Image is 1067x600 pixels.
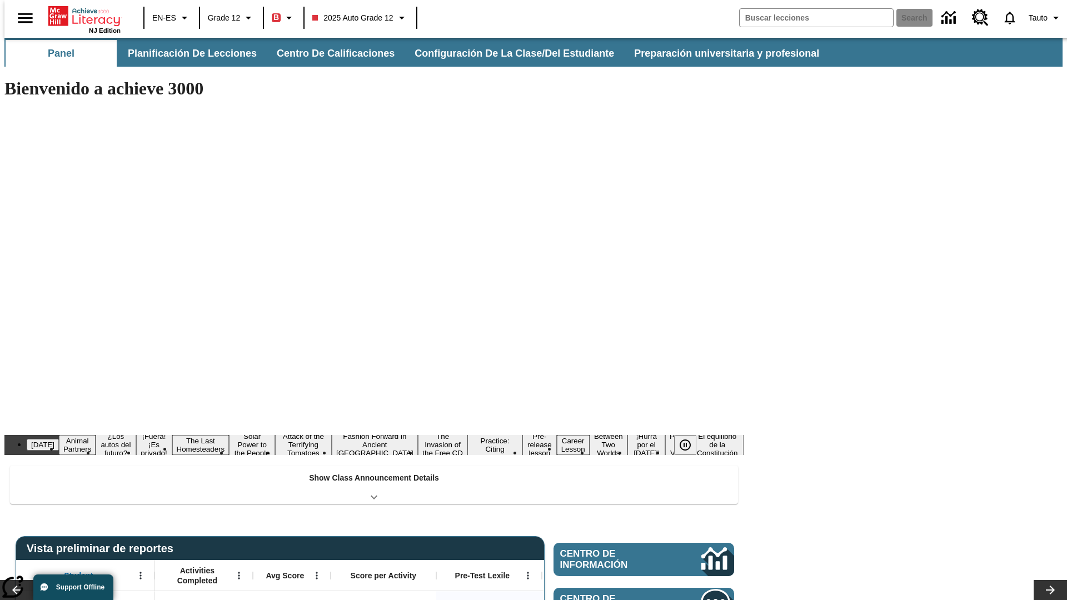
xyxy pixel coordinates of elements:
[590,431,627,459] button: Slide 13 Between Two Worlds
[4,78,744,99] h1: Bienvenido a achieve 3000
[6,40,117,67] button: Panel
[332,431,418,459] button: Slide 8 Fashion Forward in Ancient Rome
[406,40,623,67] button: Configuración de la clase/del estudiante
[148,8,196,28] button: Language: EN-ES, Selecciona un idioma
[9,2,42,34] button: Abrir el menú lateral
[691,431,744,459] button: Slide 16 El equilibrio de la Constitución
[33,574,113,600] button: Support Offline
[665,431,691,459] button: Slide 15 Point of View
[132,567,149,584] button: Abrir menú
[965,3,995,33] a: Centro de recursos, Se abrirá en una pestaña nueva.
[275,431,331,459] button: Slide 7 Attack of the Terrifying Tomatoes
[27,439,59,451] button: Slide 1 Día del Trabajo
[273,11,279,24] span: B
[231,567,247,584] button: Abrir menú
[10,466,738,504] div: Show Class Announcement Details
[1034,580,1067,600] button: Carrusel de lecciones, seguir
[203,8,260,28] button: Grado: Grade 12, Elige un grado
[267,8,300,28] button: Boost El color de la clase es rojo. Cambiar el color de la clase.
[48,5,121,27] a: Portada
[674,435,696,455] button: Pausar
[119,40,266,67] button: Planificación de lecciones
[935,3,965,33] a: Centro de información
[266,571,304,581] span: Avg Score
[522,431,557,459] button: Slide 11 Pre-release lesson
[308,8,412,28] button: Class: 2025 Auto Grade 12, Selecciona una clase
[208,12,240,24] span: Grade 12
[89,27,121,34] span: NJ Edition
[674,435,707,455] div: Pausar
[560,548,664,571] span: Centro de información
[351,571,417,581] span: Score per Activity
[268,40,403,67] button: Centro de calificaciones
[4,40,829,67] div: Subbarra de navegación
[27,542,179,555] span: Vista preliminar de reportes
[740,9,893,27] input: search field
[557,435,590,455] button: Slide 12 Career Lesson
[1024,8,1067,28] button: Perfil/Configuración
[554,543,734,576] a: Centro de información
[229,431,275,459] button: Slide 6 Solar Power to the People
[467,427,522,463] button: Slide 10 Mixed Practice: Citing Evidence
[136,431,172,459] button: Slide 4 ¡Fuera! ¡Es privado!
[172,435,230,455] button: Slide 5 The Last Homesteaders
[625,40,828,67] button: Preparación universitaria y profesional
[4,38,1063,67] div: Subbarra de navegación
[455,571,510,581] span: Pre-Test Lexile
[56,583,104,591] span: Support Offline
[161,566,234,586] span: Activities Completed
[1029,12,1048,24] span: Tauto
[520,567,536,584] button: Abrir menú
[48,4,121,34] div: Portada
[995,3,1024,32] a: Notificaciones
[152,12,176,24] span: EN-ES
[312,12,393,24] span: 2025 Auto Grade 12
[418,431,467,459] button: Slide 9 The Invasion of the Free CD
[64,571,93,581] span: Student
[309,472,439,484] p: Show Class Announcement Details
[308,567,325,584] button: Abrir menú
[627,431,665,459] button: Slide 14 ¡Hurra por el Día de la Constitución!
[96,431,136,459] button: Slide 3 ¿Los autos del futuro?
[59,435,96,455] button: Slide 2 Animal Partners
